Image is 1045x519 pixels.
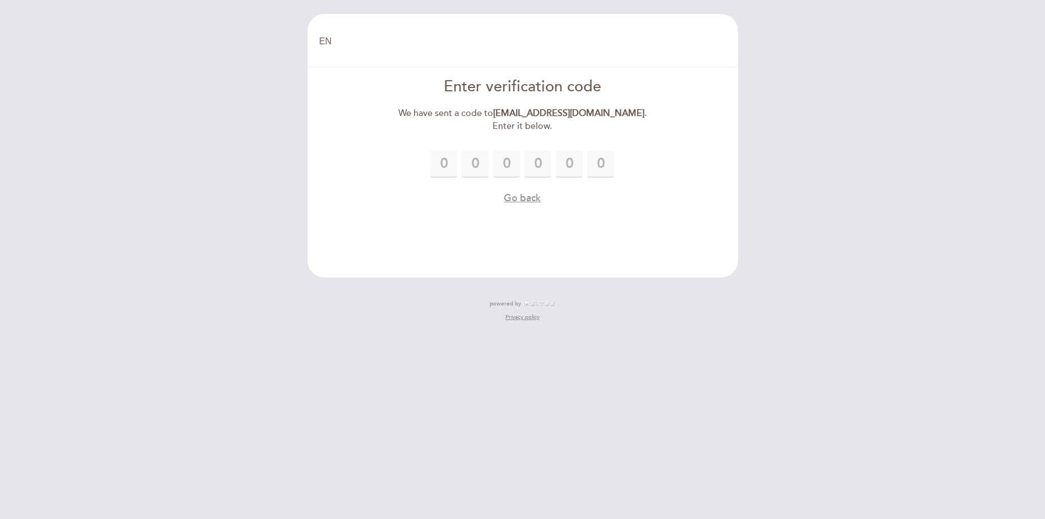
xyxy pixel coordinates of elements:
[524,151,551,178] input: 0
[394,76,651,98] div: Enter verification code
[490,300,556,308] a: powered by
[556,151,583,178] input: 0
[394,107,651,133] div: We have sent a code to . Enter it below.
[430,151,457,178] input: 0
[524,301,556,307] img: MEITRE
[493,108,644,119] strong: [EMAIL_ADDRESS][DOMAIN_NAME]
[493,151,520,178] input: 0
[587,151,614,178] input: 0
[462,151,489,178] input: 0
[490,300,521,308] span: powered by
[505,313,540,321] a: Privacy policy
[504,191,541,205] button: Go back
